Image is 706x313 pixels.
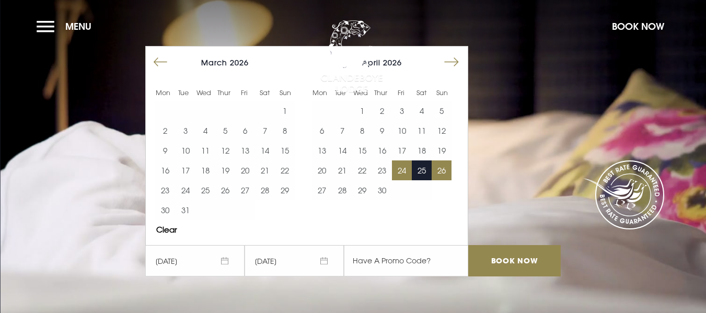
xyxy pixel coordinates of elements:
[175,160,195,180] button: 17
[275,121,295,141] td: Choose Sunday, March 8, 2026 as your end date.
[255,160,275,180] td: Choose Saturday, March 21, 2026 as your end date.
[255,160,275,180] button: 21
[332,180,352,200] button: 28
[230,58,249,67] span: 2026
[372,101,392,121] button: 2
[312,160,332,180] td: Choose Monday, April 20, 2026 as your end date.
[332,160,352,180] button: 21
[412,121,432,141] button: 11
[352,141,372,160] td: Choose Wednesday, April 15, 2026 as your end date.
[155,121,175,141] button: 2
[275,141,295,160] td: Choose Sunday, March 15, 2026 as your end date.
[352,180,372,200] td: Choose Wednesday, April 29, 2026 as your end date.
[468,245,560,276] input: Book Now
[412,160,432,180] td: Choose Saturday, April 25, 2026 as your end date.
[352,101,372,121] td: Choose Wednesday, April 1, 2026 as your end date.
[155,141,175,160] button: 9
[235,121,255,141] td: Choose Friday, March 6, 2026 as your end date.
[372,121,392,141] td: Choose Thursday, April 9, 2026 as your end date.
[392,160,412,180] button: 24
[195,141,215,160] button: 11
[442,52,461,72] button: Move forward to switch to the next month.
[332,160,352,180] td: Choose Tuesday, April 21, 2026 as your end date.
[215,141,235,160] button: 12
[412,160,432,180] button: 25
[215,180,235,200] button: 26
[320,20,383,94] img: Clandeboye Lodge
[155,160,175,180] button: 16
[195,121,215,141] button: 4
[195,121,215,141] td: Choose Wednesday, March 4, 2026 as your end date.
[392,141,412,160] button: 17
[175,121,195,141] td: Choose Tuesday, March 3, 2026 as your end date.
[392,141,412,160] td: Choose Friday, April 17, 2026 as your end date.
[352,160,372,180] td: Choose Wednesday, April 22, 2026 as your end date.
[215,180,235,200] td: Choose Thursday, March 26, 2026 as your end date.
[275,121,295,141] button: 8
[175,160,195,180] td: Choose Tuesday, March 17, 2026 as your end date.
[235,141,255,160] td: Choose Friday, March 13, 2026 as your end date.
[151,52,170,72] button: Move backward to switch to the previous month.
[235,121,255,141] button: 6
[275,160,295,180] td: Choose Sunday, March 22, 2026 as your end date.
[372,160,392,180] button: 23
[332,141,352,160] button: 14
[215,141,235,160] td: Choose Thursday, March 12, 2026 as your end date.
[235,180,255,200] td: Choose Friday, March 27, 2026 as your end date.
[175,121,195,141] button: 3
[312,121,332,141] td: Choose Monday, April 6, 2026 as your end date.
[275,101,295,121] td: Choose Sunday, March 1, 2026 as your end date.
[235,160,255,180] button: 20
[255,121,275,141] td: Choose Saturday, March 7, 2026 as your end date.
[195,180,215,200] button: 25
[352,121,372,141] button: 8
[155,141,175,160] td: Choose Monday, March 9, 2026 as your end date.
[215,121,235,141] td: Choose Thursday, March 5, 2026 as your end date.
[412,141,432,160] td: Choose Saturday, April 18, 2026 as your end date.
[201,58,227,67] span: March
[245,245,344,276] span: [DATE]
[392,101,412,121] button: 3
[372,101,392,121] td: Choose Thursday, April 2, 2026 as your end date.
[332,121,352,141] td: Choose Tuesday, April 7, 2026 as your end date.
[332,141,352,160] td: Choose Tuesday, April 14, 2026 as your end date.
[235,160,255,180] td: Choose Friday, March 20, 2026 as your end date.
[175,180,195,200] button: 24
[312,141,332,160] td: Choose Monday, April 13, 2026 as your end date.
[175,180,195,200] td: Choose Tuesday, March 24, 2026 as your end date.
[392,160,412,180] td: Selected. Friday, April 24, 2026
[372,180,392,200] button: 30
[155,160,175,180] td: Choose Monday, March 16, 2026 as your end date.
[372,160,392,180] td: Choose Thursday, April 23, 2026 as your end date.
[255,141,275,160] button: 14
[155,200,175,220] td: Choose Monday, March 30, 2026 as your end date.
[255,180,275,200] td: Choose Saturday, March 28, 2026 as your end date.
[332,121,352,141] button: 7
[255,180,275,200] button: 28
[145,245,245,276] span: [DATE]
[235,180,255,200] button: 27
[412,101,432,121] button: 4
[392,101,412,121] td: Choose Friday, April 3, 2026 as your end date.
[372,180,392,200] td: Choose Thursday, April 30, 2026 as your end date.
[352,180,372,200] button: 29
[352,141,372,160] button: 15
[352,160,372,180] button: 22
[195,180,215,200] td: Choose Wednesday, March 25, 2026 as your end date.
[312,141,332,160] button: 13
[352,121,372,141] td: Choose Wednesday, April 8, 2026 as your end date.
[312,180,332,200] button: 27
[432,121,452,141] button: 12
[255,141,275,160] td: Choose Saturday, March 14, 2026 as your end date.
[412,141,432,160] button: 18
[432,101,452,121] button: 5
[65,20,91,32] span: Menu
[155,200,175,220] button: 30
[175,200,195,220] td: Choose Tuesday, March 31, 2026 as your end date.
[155,180,175,200] button: 23
[275,101,295,121] button: 1
[412,101,432,121] td: Choose Saturday, April 4, 2026 as your end date.
[195,160,215,180] td: Choose Wednesday, March 18, 2026 as your end date.
[432,121,452,141] td: Choose Sunday, April 12, 2026 as your end date.
[155,121,175,141] td: Choose Monday, March 2, 2026 as your end date.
